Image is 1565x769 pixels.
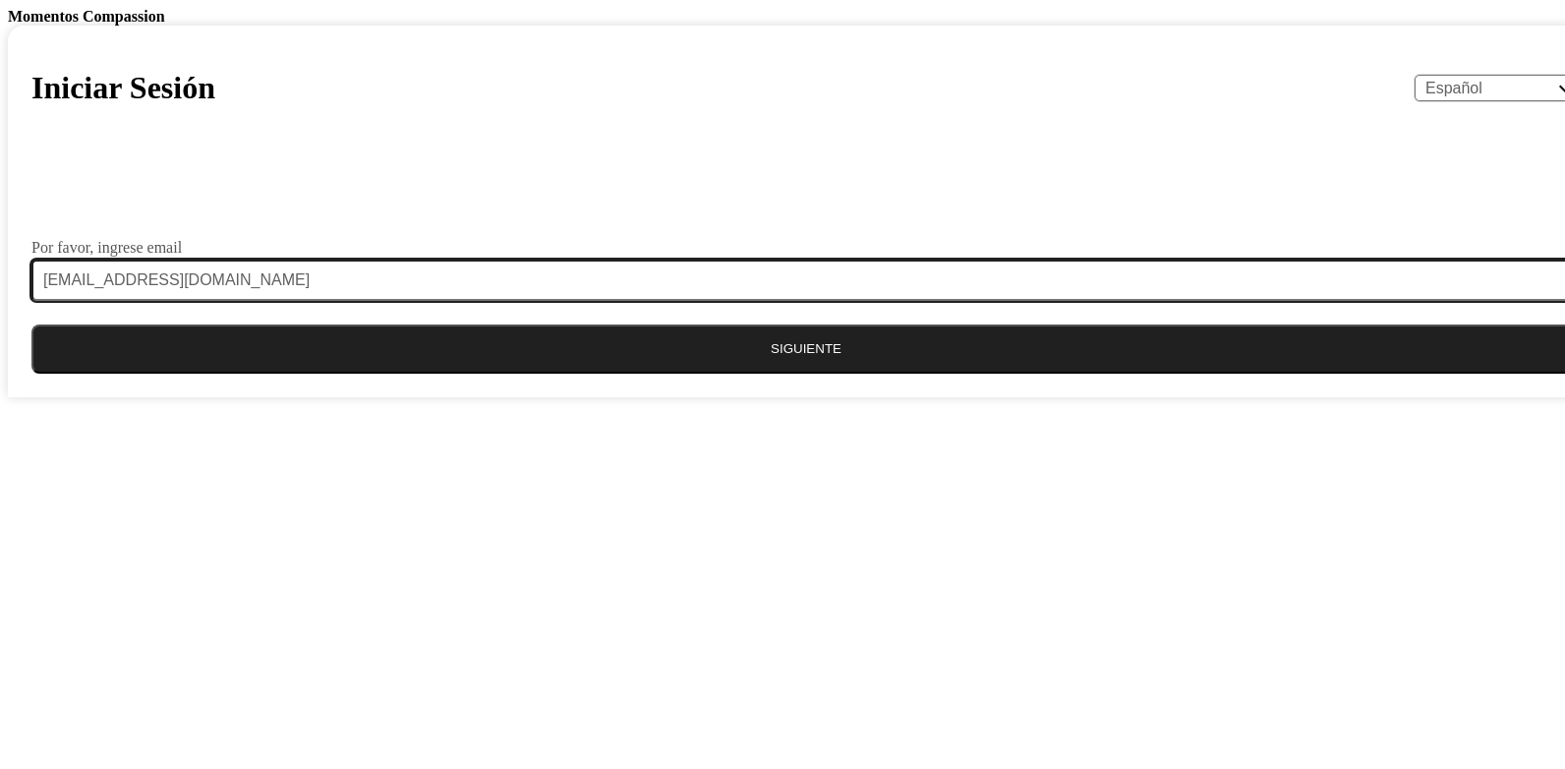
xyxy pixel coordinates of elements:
[31,70,215,106] h1: Iniciar Sesión
[8,8,165,25] b: Momentos Compassion
[31,240,182,256] label: Por favor, ingrese email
